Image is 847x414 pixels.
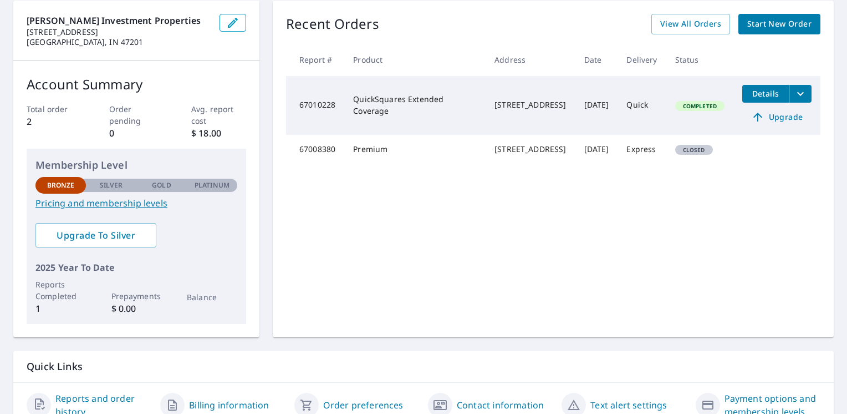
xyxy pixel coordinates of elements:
span: Upgrade [749,110,805,124]
td: [DATE] [575,76,618,135]
td: Quick [618,76,666,135]
span: Closed [676,146,712,154]
p: Balance [187,291,237,303]
a: Start New Order [738,14,820,34]
div: [STREET_ADDRESS] [494,99,566,110]
p: Reports Completed [35,279,86,302]
th: Delivery [618,43,666,76]
th: Address [486,43,575,76]
p: Quick Links [27,360,820,373]
button: filesDropdownBtn-67010228 [789,85,812,103]
p: Total order [27,103,81,115]
span: View All Orders [660,17,721,31]
span: Details [749,88,782,99]
th: Report # [286,43,344,76]
div: [STREET_ADDRESS] [494,144,566,155]
td: [DATE] [575,135,618,164]
p: 2025 Year To Date [35,261,237,274]
p: Bronze [47,180,75,190]
p: Account Summary [27,74,246,94]
th: Product [344,43,486,76]
p: Recent Orders [286,14,379,34]
p: Silver [100,180,123,190]
button: detailsBtn-67010228 [742,85,789,103]
p: Membership Level [35,158,237,173]
p: 1 [35,302,86,315]
p: Order pending [109,103,164,127]
p: Avg. report cost [191,103,246,127]
a: Order preferences [323,398,404,412]
p: [STREET_ADDRESS] [27,27,211,37]
a: Billing information [189,398,269,412]
th: Status [666,43,733,76]
a: Text alert settings [590,398,667,412]
p: $ 0.00 [111,302,162,315]
p: [PERSON_NAME] Investment Properties [27,14,211,27]
th: Date [575,43,618,76]
span: Upgrade To Silver [44,229,147,241]
p: Prepayments [111,290,162,302]
p: [GEOGRAPHIC_DATA], IN 47201 [27,37,211,47]
span: Completed [676,102,723,110]
a: Contact information [457,398,544,412]
td: Premium [344,135,486,164]
a: Upgrade [742,108,812,126]
span: Start New Order [747,17,812,31]
td: 67010228 [286,76,344,135]
p: Gold [152,180,171,190]
p: Platinum [195,180,229,190]
a: Pricing and membership levels [35,196,237,210]
p: 0 [109,127,164,140]
td: QuickSquares Extended Coverage [344,76,486,135]
p: 2 [27,115,81,128]
td: Express [618,135,666,164]
td: 67008380 [286,135,344,164]
a: View All Orders [651,14,730,34]
a: Upgrade To Silver [35,223,156,248]
p: $ 18.00 [191,127,246,140]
